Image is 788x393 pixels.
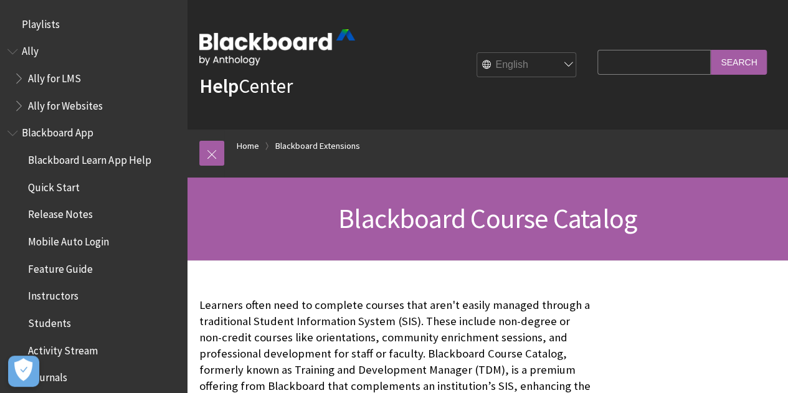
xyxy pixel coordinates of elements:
[7,41,179,116] nav: Book outline for Anthology Ally Help
[28,231,109,248] span: Mobile Auto Login
[711,50,767,74] input: Search
[477,53,577,78] select: Site Language Selector
[22,123,93,140] span: Blackboard App
[275,138,360,154] a: Blackboard Extensions
[237,138,259,154] a: Home
[22,14,60,31] span: Playlists
[28,340,98,357] span: Activity Stream
[28,95,103,112] span: Ally for Websites
[28,313,71,329] span: Students
[28,367,67,384] span: Journals
[28,68,81,85] span: Ally for LMS
[338,201,637,235] span: Blackboard Course Catalog
[28,258,93,275] span: Feature Guide
[199,73,293,98] a: HelpCenter
[7,14,179,35] nav: Book outline for Playlists
[28,149,151,166] span: Blackboard Learn App Help
[199,29,355,65] img: Blackboard by Anthology
[28,177,80,194] span: Quick Start
[28,286,78,303] span: Instructors
[8,356,39,387] button: Open Preferences
[199,73,239,98] strong: Help
[28,204,93,221] span: Release Notes
[22,41,39,58] span: Ally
